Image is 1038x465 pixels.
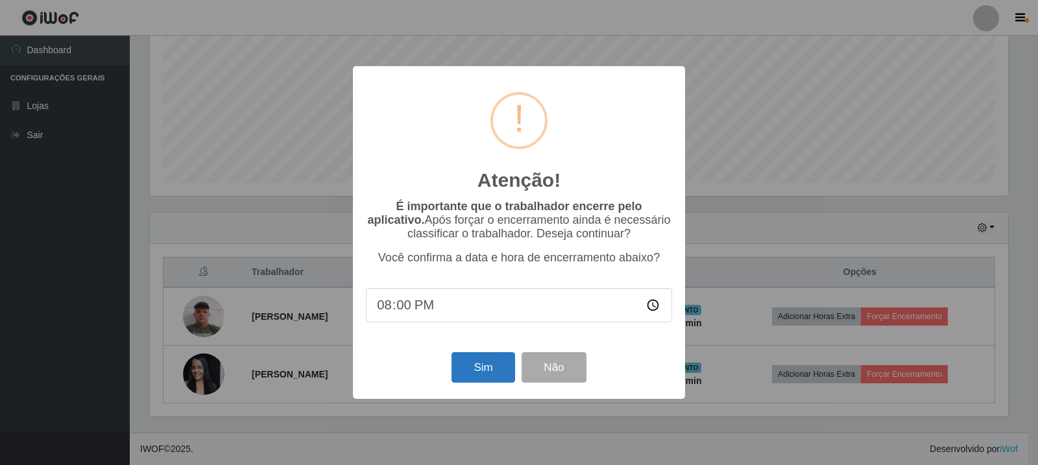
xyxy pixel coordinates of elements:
[477,169,561,192] h2: Atenção!
[366,251,672,265] p: Você confirma a data e hora de encerramento abaixo?
[366,200,672,241] p: Após forçar o encerramento ainda é necessário classificar o trabalhador. Deseja continuar?
[522,352,586,383] button: Não
[452,352,514,383] button: Sim
[367,200,642,226] b: É importante que o trabalhador encerre pelo aplicativo.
